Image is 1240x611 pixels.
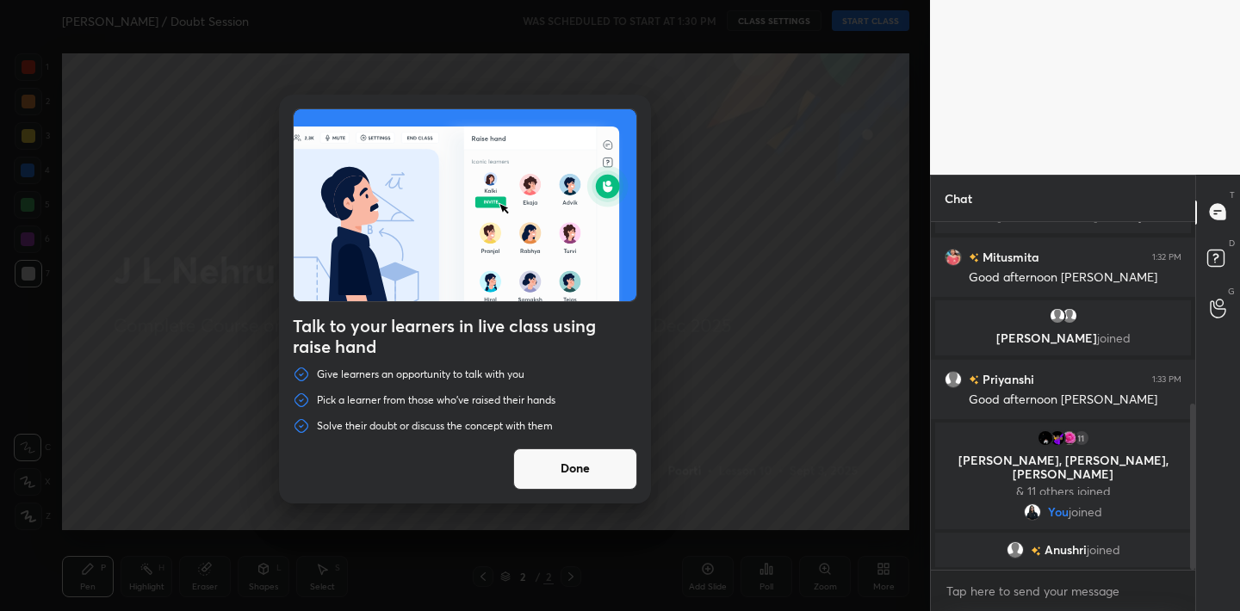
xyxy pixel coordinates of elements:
[1229,237,1235,250] p: D
[969,375,979,385] img: no-rating-badge.077c3623.svg
[945,454,1181,481] p: [PERSON_NAME], [PERSON_NAME], [PERSON_NAME]
[1087,543,1120,557] span: joined
[1139,207,1173,224] span: joined
[1007,541,1024,559] img: default.png
[317,367,524,381] p: Give learners an opportunity to talk with you
[317,419,553,433] p: Solve their doubt or discuss the concept with them
[1048,505,1069,519] span: You
[1152,373,1181,384] div: 1:33 PM
[945,331,1181,345] p: [PERSON_NAME]
[1049,307,1066,324] img: default.png
[1061,307,1078,324] img: default.png
[1230,188,1235,201] p: T
[1073,429,1090,447] div: 11
[931,222,1195,571] div: grid
[969,392,1181,409] div: Good afternoon [PERSON_NAME]
[1024,503,1041,521] img: dcf3eb815ff943768bc58b4584e4abca.jpg
[1069,505,1102,519] span: joined
[945,484,1181,498] p: & 11 others joined
[513,448,637,490] button: Done
[1228,285,1235,298] p: G
[945,370,962,387] img: default.png
[1152,251,1181,262] div: 1:32 PM
[317,393,555,407] p: Pick a learner from those who've raised their hands
[931,176,986,221] p: Chat
[969,253,979,262] img: no-rating-badge.077c3623.svg
[293,316,637,357] h4: Talk to your learners in live class using raise hand
[945,209,1181,223] p: Shashi, [PERSON_NAME], kavita
[1061,429,1078,447] img: a054266f385249ababa3b705169a978d.jpg
[979,370,1034,388] h6: Priyanshi
[969,269,1181,287] div: Good afternoon [PERSON_NAME]
[1097,330,1131,346] span: joined
[1037,429,1054,447] img: 8ed9879b55094be987412fb99508cf04.jpg
[1049,429,1066,447] img: 7521a3c1abda4bb198fcd0fffeed9c16.jpg
[945,248,962,265] img: 8661d16d250a46c6a1ab3690c7250b98.jpg
[1045,543,1087,557] span: Anushri
[1031,546,1041,555] img: no-rating-badge.077c3623.svg
[294,109,636,301] img: preRahAdop.42c3ea74.svg
[979,248,1039,266] h6: Mitusmita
